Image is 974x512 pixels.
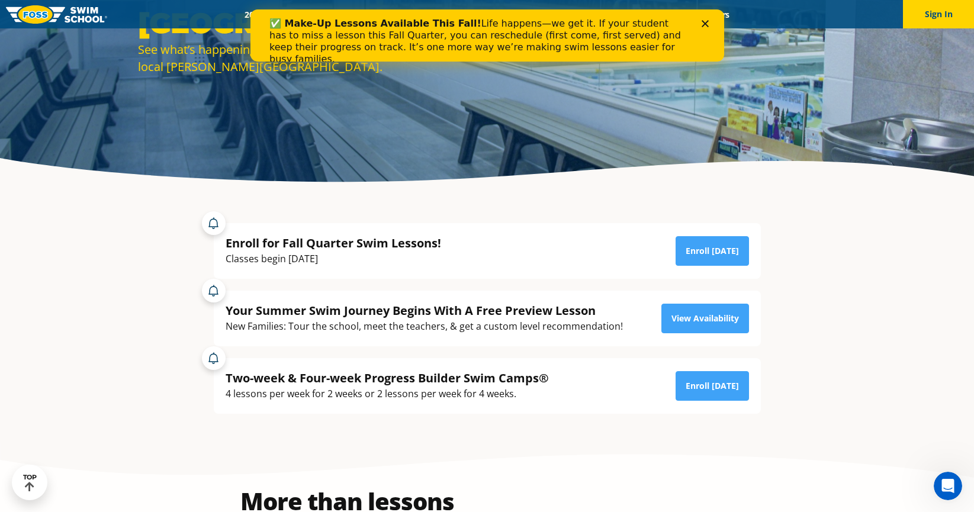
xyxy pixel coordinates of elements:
[308,9,358,20] a: Schools
[661,304,749,333] a: View Availability
[226,251,441,267] div: Classes begin [DATE]
[19,8,231,20] b: ✅ Make-Up Lessons Available This Fall!
[462,9,528,20] a: About FOSS
[250,9,724,62] iframe: Intercom live chat banner
[451,11,463,18] div: Close
[19,8,436,56] div: Life happens—we get it. If your student has to miss a lesson this Fall Quarter, you can reschedul...
[23,474,37,492] div: TOP
[934,472,962,500] iframe: Intercom live chat
[138,41,481,75] div: See what’s happening and find reasons to hit the water at your local [PERSON_NAME][GEOGRAPHIC_DATA].
[676,236,749,266] a: Enroll [DATE]
[690,9,740,20] a: Careers
[528,9,654,20] a: Swim Like [PERSON_NAME]
[226,235,441,251] div: Enroll for Fall Quarter Swim Lessons!
[226,370,549,386] div: Two-week & Four-week Progress Builder Swim Camps®
[653,9,690,20] a: Blog
[226,386,549,402] div: 4 lessons per week for 2 weeks or 2 lessons per week for 4 weeks.
[6,5,107,24] img: FOSS Swim School Logo
[226,302,623,318] div: Your Summer Swim Journey Begins With A Free Preview Lesson
[676,371,749,401] a: Enroll [DATE]
[226,318,623,334] div: New Families: Tour the school, meet the teachers, & get a custom level recommendation!
[358,9,462,20] a: Swim Path® Program
[234,9,308,20] a: 2025 Calendar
